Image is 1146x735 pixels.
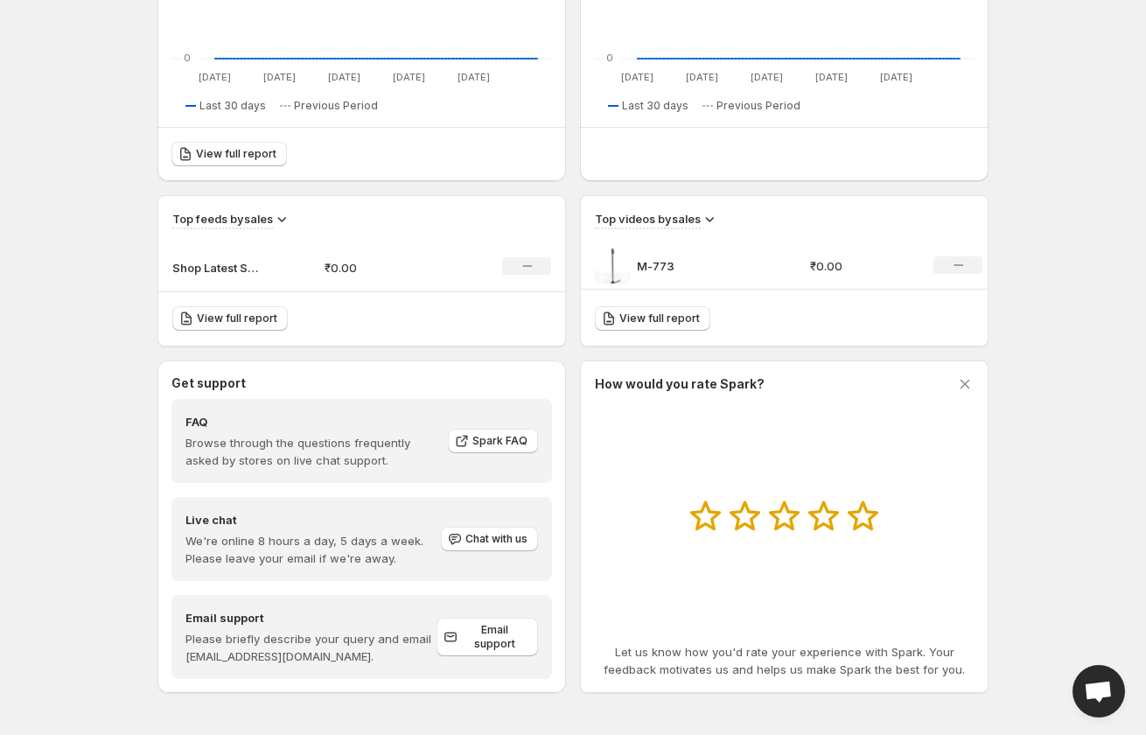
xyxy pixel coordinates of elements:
[751,71,783,83] text: [DATE]
[184,52,191,64] text: 0
[325,259,449,276] p: ₹0.00
[686,71,718,83] text: [DATE]
[448,429,538,453] a: Spark FAQ
[637,257,768,275] p: M-773
[622,99,688,113] span: Last 30 days
[595,210,701,227] h3: Top videos by sales
[199,71,231,83] text: [DATE]
[621,71,653,83] text: [DATE]
[595,375,765,393] h3: How would you rate Spark?
[196,147,276,161] span: View full report
[595,248,630,283] img: M-773
[810,257,913,275] p: ₹0.00
[441,527,538,551] button: Chat with us
[185,511,439,528] h4: Live chat
[328,71,360,83] text: [DATE]
[880,71,912,83] text: [DATE]
[185,609,437,626] h4: Email support
[606,52,613,64] text: 0
[197,311,277,325] span: View full report
[185,532,439,567] p: We're online 8 hours a day, 5 days a week. Please leave your email if we're away.
[185,413,436,430] h4: FAQ
[595,643,974,678] p: Let us know how you'd rate your experience with Spark. Your feedback motivates us and helps us ma...
[172,306,288,331] a: View full report
[185,434,436,469] p: Browse through the questions frequently asked by stores on live chat support.
[472,434,528,448] span: Spark FAQ
[294,99,378,113] span: Previous Period
[171,374,246,392] h3: Get support
[595,306,710,331] a: View full report
[465,532,528,546] span: Chat with us
[1073,665,1125,717] div: Open chat
[461,623,528,651] span: Email support
[171,142,287,166] a: View full report
[716,99,800,113] span: Previous Period
[437,618,538,656] a: Email support
[263,71,296,83] text: [DATE]
[815,71,848,83] text: [DATE]
[172,210,273,227] h3: Top feeds by sales
[185,630,437,665] p: Please briefly describe your query and email [EMAIL_ADDRESS][DOMAIN_NAME].
[172,259,260,276] p: Shop Latest Stands
[458,71,490,83] text: [DATE]
[199,99,266,113] span: Last 30 days
[619,311,700,325] span: View full report
[393,71,425,83] text: [DATE]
